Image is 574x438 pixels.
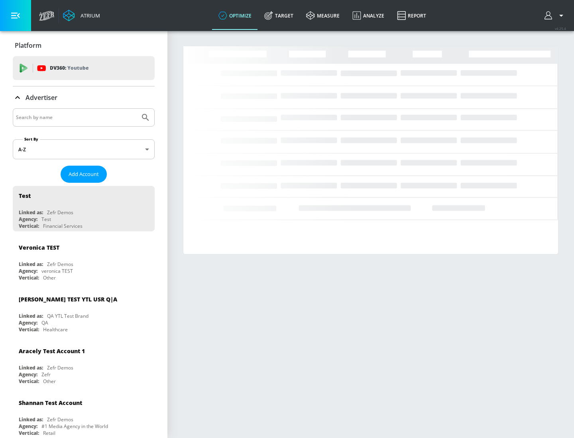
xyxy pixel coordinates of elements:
[13,341,155,387] div: Aracely Test Account 1Linked as:Zefr DemosAgency:ZefrVertical:Other
[19,268,37,274] div: Agency:
[19,244,59,251] div: Veronica TEST
[47,261,73,268] div: Zefr Demos
[43,326,68,333] div: Healthcare
[19,378,39,385] div: Vertical:
[391,1,432,30] a: Report
[47,313,88,319] div: QA YTL Test Brand
[19,223,39,229] div: Vertical:
[258,1,300,30] a: Target
[41,216,51,223] div: Test
[19,274,39,281] div: Vertical:
[13,186,155,231] div: TestLinked as:Zefr DemosAgency:TestVertical:Financial Services
[23,137,40,142] label: Sort By
[61,166,107,183] button: Add Account
[13,86,155,109] div: Advertiser
[13,56,155,80] div: DV360: Youtube
[67,64,88,72] p: Youtube
[13,238,155,283] div: Veronica TESTLinked as:Zefr DemosAgency:veronica TESTVertical:Other
[47,209,73,216] div: Zefr Demos
[43,223,83,229] div: Financial Services
[19,399,82,407] div: Shannan Test Account
[41,268,73,274] div: veronica TEST
[19,371,37,378] div: Agency:
[13,139,155,159] div: A-Z
[41,423,108,430] div: #1 Media Agency in the World
[43,430,55,436] div: Retail
[19,423,37,430] div: Agency:
[69,170,99,179] span: Add Account
[16,112,137,123] input: Search by name
[19,192,31,199] div: Test
[41,371,51,378] div: Zefr
[13,289,155,335] div: [PERSON_NAME] TEST YTL USR Q|ALinked as:QA YTL Test BrandAgency:QAVertical:Healthcare
[26,93,57,102] p: Advertiser
[41,319,48,326] div: QA
[43,378,56,385] div: Other
[19,295,117,303] div: [PERSON_NAME] TEST YTL USR Q|A
[15,41,41,50] p: Platform
[19,313,43,319] div: Linked as:
[47,364,73,371] div: Zefr Demos
[300,1,346,30] a: measure
[555,26,566,31] span: v 4.25.4
[19,364,43,371] div: Linked as:
[346,1,391,30] a: Analyze
[19,216,37,223] div: Agency:
[19,261,43,268] div: Linked as:
[19,416,43,423] div: Linked as:
[19,430,39,436] div: Vertical:
[19,319,37,326] div: Agency:
[47,416,73,423] div: Zefr Demos
[50,64,88,72] p: DV360:
[19,326,39,333] div: Vertical:
[77,12,100,19] div: Atrium
[19,347,85,355] div: Aracely Test Account 1
[43,274,56,281] div: Other
[13,34,155,57] div: Platform
[19,209,43,216] div: Linked as:
[63,10,100,22] a: Atrium
[212,1,258,30] a: optimize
